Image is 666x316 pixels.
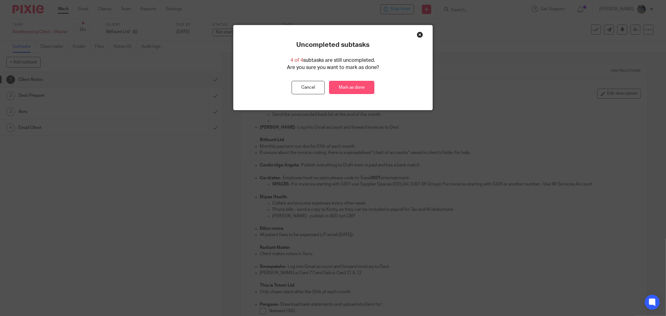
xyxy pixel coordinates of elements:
a: Mark as done [329,81,374,94]
p: Are you sure you want to mark as done? [287,64,379,71]
p: subtasks are still uncompleted. [290,57,375,64]
button: Cancel [292,81,325,94]
p: Uncompleted subtasks [296,41,369,49]
span: 4 of 4 [290,58,303,63]
div: Close this dialog window [417,32,423,38]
